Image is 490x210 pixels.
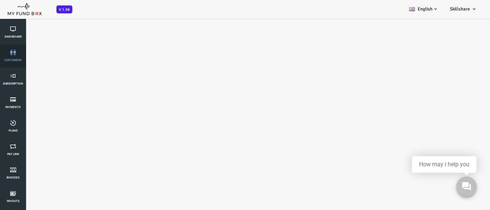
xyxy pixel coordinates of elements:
iframe: Launcher button frame [450,170,483,203]
span: Skillshare [450,6,470,12]
a: V 1.98 [56,7,72,12]
img: mfboff.png [7,1,42,16]
div: How may i help you [419,161,469,168]
span: V 1.98 [56,5,72,13]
